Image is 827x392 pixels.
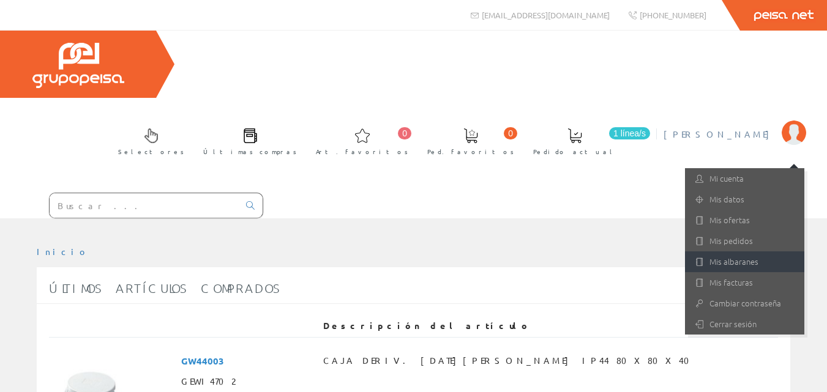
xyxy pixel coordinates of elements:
span: GW44003 [181,350,224,371]
span: Últimas compras [203,146,297,158]
a: Mi cuenta [685,168,804,189]
a: Selectores [106,118,190,163]
span: Ped. favoritos [427,146,514,158]
a: Últimas compras [191,118,303,163]
span: [EMAIL_ADDRESS][DOMAIN_NAME] [482,10,610,20]
span: Art. favoritos [316,146,408,158]
img: Grupo Peisa [32,43,124,88]
a: Mis ofertas [685,210,804,231]
a: Mis datos [685,189,804,210]
span: GEWI4702 [181,371,235,391]
a: Mis pedidos [685,231,804,251]
a: Cerrar sesión [685,314,804,335]
span: [PERSON_NAME] [664,128,776,140]
a: [PERSON_NAME] [664,118,806,130]
span: 1 línea/s [609,127,650,139]
span: 0 [504,127,517,139]
a: Mis facturas [685,272,804,293]
span: 0 [398,127,411,139]
input: Buscar ... [50,193,239,218]
th: Descripción del artículo [318,315,768,337]
span: [PHONE_NUMBER] [640,10,706,20]
a: Cambiar contraseña [685,293,804,314]
span: CAJA DERIV. [DATE][PERSON_NAME] IP44 80X80X40 [323,350,697,371]
span: Pedido actual [533,146,616,158]
a: 1 línea/s Pedido actual [521,118,653,163]
span: Selectores [118,146,184,158]
span: Últimos artículos comprados [49,281,282,295]
a: Mis albaranes [685,251,804,272]
a: Inicio [37,246,89,257]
